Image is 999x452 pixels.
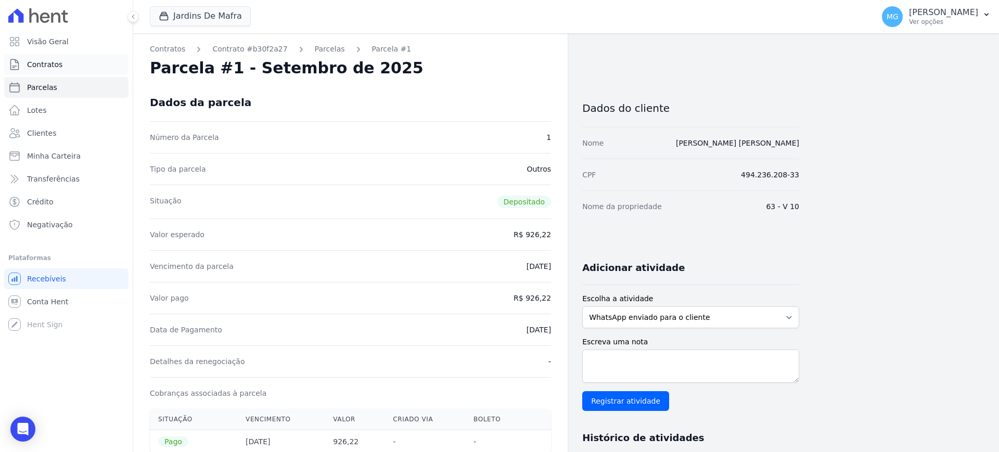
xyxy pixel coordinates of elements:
[212,44,287,55] a: Contrato #b30f2a27
[150,293,189,303] dt: Valor pago
[27,105,47,115] span: Lotes
[150,164,206,174] dt: Tipo da parcela
[546,132,551,143] dd: 1
[582,170,596,180] dt: CPF
[325,409,385,430] th: Valor
[582,337,799,347] label: Escreva uma nota
[582,432,704,444] h3: Histórico de atividades
[582,293,799,304] label: Escolha a atividade
[874,2,999,31] button: MG [PERSON_NAME] Ver opções
[909,7,978,18] p: [PERSON_NAME]
[4,291,129,312] a: Conta Hent
[4,77,129,98] a: Parcelas
[158,436,188,447] span: Pago
[514,229,551,240] dd: R$ 926,22
[4,214,129,235] a: Negativação
[4,146,129,166] a: Minha Carteira
[887,13,899,20] span: MG
[8,252,124,264] div: Plataformas
[527,261,551,272] dd: [DATE]
[27,36,69,47] span: Visão Geral
[4,54,129,75] a: Contratos
[514,293,551,303] dd: R$ 926,22
[150,59,424,78] h2: Parcela #1 - Setembro de 2025
[27,151,81,161] span: Minha Carteira
[150,132,219,143] dt: Número da Parcela
[150,96,251,109] div: Dados da parcela
[4,191,129,212] a: Crédito
[548,356,551,367] dd: -
[385,409,465,430] th: Criado via
[150,409,237,430] th: Situação
[150,196,182,208] dt: Situação
[4,100,129,121] a: Lotes
[27,174,80,184] span: Transferências
[909,18,978,26] p: Ver opções
[527,325,551,335] dd: [DATE]
[27,82,57,93] span: Parcelas
[10,417,35,442] div: Open Intercom Messenger
[150,6,251,26] button: Jardins De Mafra
[766,201,799,212] dd: 63 - V 10
[582,391,669,411] input: Registrar atividade
[465,409,528,430] th: Boleto
[582,201,662,212] dt: Nome da propriedade
[4,31,129,52] a: Visão Geral
[150,325,222,335] dt: Data de Pagamento
[27,59,62,70] span: Contratos
[27,296,68,307] span: Conta Hent
[582,262,685,274] h3: Adicionar atividade
[27,274,66,284] span: Recebíveis
[237,409,325,430] th: Vencimento
[676,139,799,147] a: [PERSON_NAME] [PERSON_NAME]
[27,197,54,207] span: Crédito
[315,44,345,55] a: Parcelas
[372,44,412,55] a: Parcela #1
[4,169,129,189] a: Transferências
[582,102,799,114] h3: Dados do cliente
[527,164,551,174] dd: Outros
[150,356,245,367] dt: Detalhes da renegociação
[150,44,551,55] nav: Breadcrumb
[497,196,552,208] span: Depositado
[4,268,129,289] a: Recebíveis
[150,44,185,55] a: Contratos
[27,128,56,138] span: Clientes
[150,261,234,272] dt: Vencimento da parcela
[741,170,799,180] dd: 494.236.208-33
[150,229,204,240] dt: Valor esperado
[150,388,266,398] dt: Cobranças associadas à parcela
[4,123,129,144] a: Clientes
[582,138,604,148] dt: Nome
[27,219,73,230] span: Negativação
